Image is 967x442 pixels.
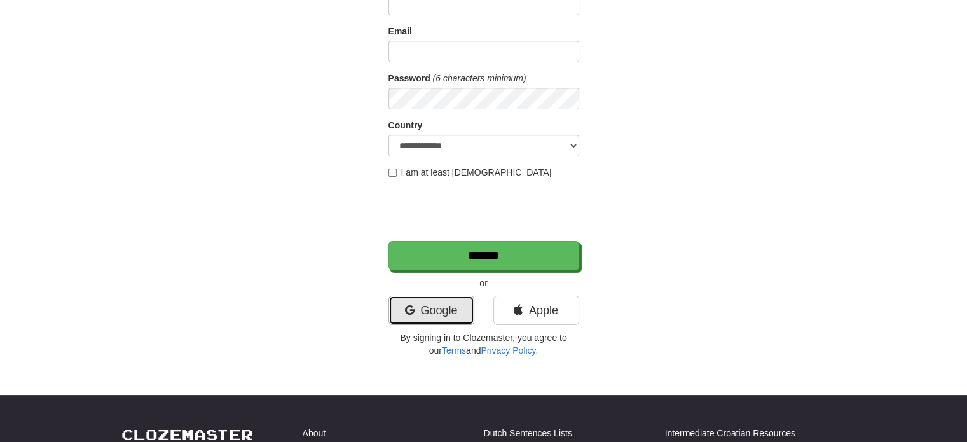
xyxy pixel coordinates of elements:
a: Privacy Policy [481,345,535,356]
p: By signing in to Clozemaster, you agree to our and . [388,331,579,357]
a: Dutch Sentences Lists [484,427,572,439]
label: Password [388,72,430,85]
a: Intermediate Croatian Resources [665,427,795,439]
a: Terms [442,345,466,356]
label: Country [388,119,423,132]
label: Email [388,25,412,38]
em: (6 characters minimum) [433,73,526,83]
a: Google [388,296,474,325]
a: Apple [493,296,579,325]
input: I am at least [DEMOGRAPHIC_DATA] [388,169,397,177]
label: I am at least [DEMOGRAPHIC_DATA] [388,166,552,179]
iframe: reCAPTCHA [388,185,582,235]
a: About [303,427,326,439]
p: or [388,277,579,289]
